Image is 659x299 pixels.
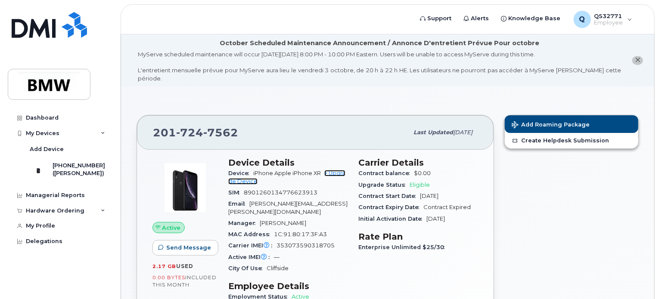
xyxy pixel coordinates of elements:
[228,200,348,215] span: [PERSON_NAME][EMAIL_ADDRESS][PERSON_NAME][DOMAIN_NAME]
[228,189,244,196] span: SIM
[203,126,238,139] span: 7562
[453,129,472,136] span: [DATE]
[228,200,249,207] span: Email
[228,281,348,291] h3: Employee Details
[228,170,345,184] a: + Upgrade Device
[228,157,348,168] h3: Device Details
[228,220,260,226] span: Manager
[166,244,211,252] span: Send Message
[253,170,321,176] span: iPhone Apple iPhone XR
[505,133,638,148] a: Create Helpdesk Submission
[152,274,217,288] span: included this month
[274,254,280,260] span: —
[358,170,414,176] span: Contract balance
[277,242,335,249] span: 353073590318705
[228,170,253,176] span: Device
[426,216,445,222] span: [DATE]
[358,193,420,199] span: Contract Start Date
[358,157,478,168] h3: Carrier Details
[358,244,449,250] span: Enterprise Unlimited $25/30
[176,126,203,139] span: 724
[152,240,218,256] button: Send Message
[358,216,426,222] span: Initial Activation Date
[152,274,185,281] span: 0.00 Bytes
[153,126,238,139] span: 201
[159,162,211,213] img: image20231002-3703462-1qb80zy.jpeg
[632,56,643,65] button: close notification
[244,189,317,196] span: 8901260134776623913
[505,115,638,133] button: Add Roaming Package
[260,220,306,226] span: [PERSON_NAME]
[228,265,267,271] span: City Of Use
[358,204,423,210] span: Contract Expiry Date
[138,50,621,82] div: MyServe scheduled maintenance will occur [DATE][DATE] 8:00 PM - 10:00 PM Eastern. Users will be u...
[622,262,653,293] iframe: Messenger Launcher
[414,170,431,176] span: $0.00
[152,263,176,269] span: 2.17 GB
[228,231,274,237] span: MAC Address
[228,254,274,260] span: Active IMEI
[162,224,181,232] span: Active
[423,204,471,210] span: Contract Expired
[420,193,438,199] span: [DATE]
[358,182,410,188] span: Upgrade Status
[228,242,277,249] span: Carrier IMEI
[176,263,193,269] span: used
[267,265,289,271] span: Cliffside
[413,129,453,136] span: Last updated
[512,121,590,129] span: Add Roaming Package
[220,39,539,48] div: October Scheduled Maintenance Announcement / Annonce D'entretient Prévue Pour octobre
[274,231,327,237] span: 1C:91:80:17:3F:A3
[358,231,478,242] h3: Rate Plan
[410,182,430,188] span: Eligible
